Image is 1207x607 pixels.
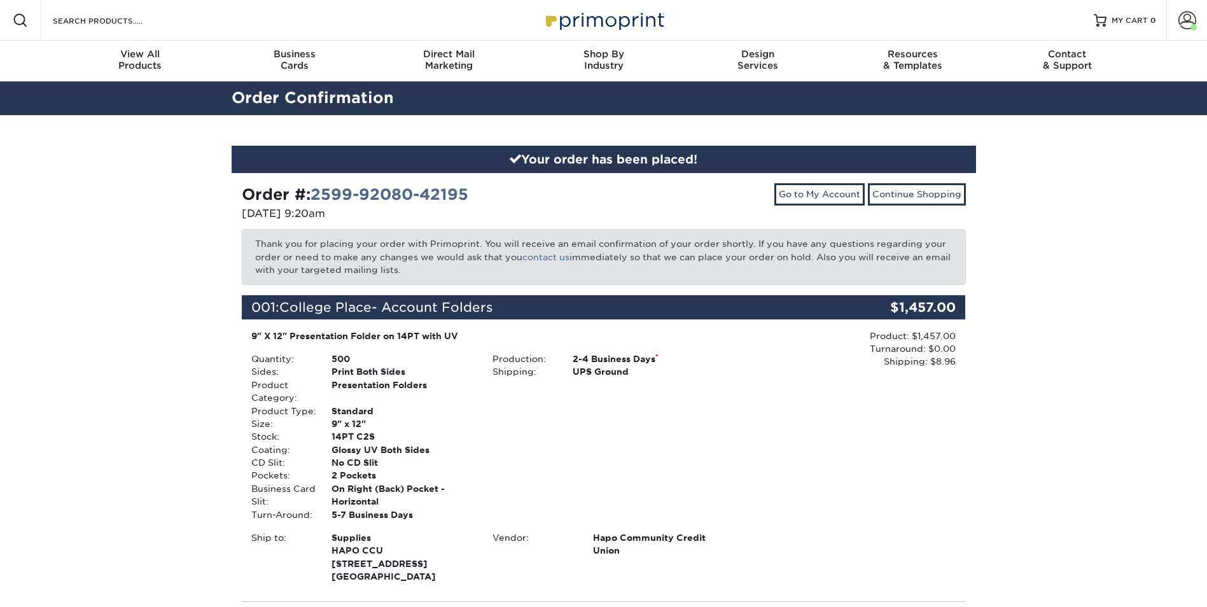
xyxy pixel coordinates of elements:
[322,430,483,443] div: 14PT C2S
[526,48,681,60] span: Shop By
[242,508,322,521] div: Turn-Around:
[990,48,1145,60] span: Contact
[279,300,493,315] span: College Place- Account Folders
[242,379,322,405] div: Product Category:
[63,48,218,60] span: View All
[322,456,483,469] div: No CD Slit
[372,41,526,81] a: Direct MailMarketing
[242,430,322,443] div: Stock:
[331,531,473,544] span: Supplies
[563,352,724,365] div: 2-4 Business Days
[540,6,667,34] img: Primoprint
[242,365,322,378] div: Sides:
[522,252,569,262] a: contact us
[322,405,483,417] div: Standard
[242,405,322,417] div: Product Type:
[217,41,372,81] a: BusinessCards
[483,365,563,378] div: Shipping:
[242,352,322,365] div: Quantity:
[242,417,322,430] div: Size:
[242,482,322,508] div: Business Card Slit:
[774,183,865,205] a: Go to My Account
[331,557,473,570] span: [STREET_ADDRESS]
[242,185,468,204] strong: Order #:
[322,508,483,521] div: 5-7 Business Days
[526,48,681,71] div: Industry
[222,87,986,110] h2: Order Confirmation
[322,417,483,430] div: 9" x 12"
[242,469,322,482] div: Pockets:
[242,295,845,319] div: 001:
[681,48,835,60] span: Design
[526,41,681,81] a: Shop ByIndustry
[242,456,322,469] div: CD Slit:
[1150,16,1156,25] span: 0
[835,41,990,81] a: Resources& Templates
[63,48,218,71] div: Products
[845,295,966,319] div: $1,457.00
[242,206,594,221] p: [DATE] 9:20am
[372,48,526,71] div: Marketing
[990,41,1145,81] a: Contact& Support
[322,482,483,508] div: On Right (Back) Pocket - Horizontal
[322,365,483,378] div: Print Both Sides
[583,531,724,557] div: Hapo Community Credit Union
[868,183,966,205] a: Continue Shopping
[310,185,468,204] a: 2599-92080-42195
[242,443,322,456] div: Coating:
[251,330,715,342] div: 9" X 12" Presentation Folder on 14PT with UV
[483,352,563,365] div: Production:
[990,48,1145,71] div: & Support
[322,352,483,365] div: 500
[242,229,966,284] p: Thank you for placing your order with Primoprint. You will receive an email confirmation of your ...
[724,330,956,368] div: Product: $1,457.00 Turnaround: $0.00 Shipping: $8.96
[322,469,483,482] div: 2 Pockets
[63,41,218,81] a: View AllProducts
[483,531,583,557] div: Vendor:
[681,41,835,81] a: DesignServices
[217,48,372,71] div: Cards
[563,365,724,378] div: UPS Ground
[372,48,526,60] span: Direct Mail
[52,13,176,28] input: SEARCH PRODUCTS.....
[217,48,372,60] span: Business
[331,531,473,582] strong: [GEOGRAPHIC_DATA]
[835,48,990,71] div: & Templates
[242,531,322,583] div: Ship to:
[1112,15,1148,26] span: MY CART
[322,443,483,456] div: Glossy UV Both Sides
[322,379,483,405] div: Presentation Folders
[835,48,990,60] span: Resources
[232,146,976,174] div: Your order has been placed!
[681,48,835,71] div: Services
[331,544,473,557] span: HAPO CCU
